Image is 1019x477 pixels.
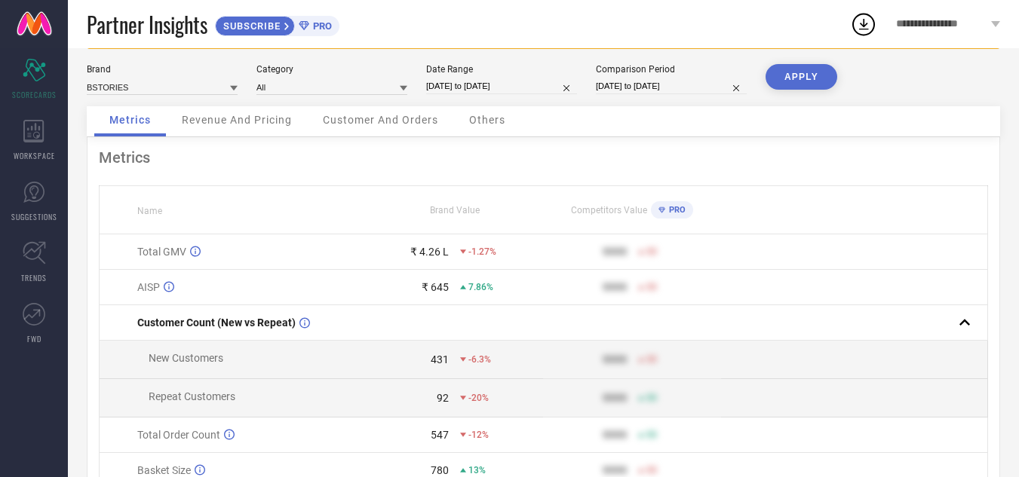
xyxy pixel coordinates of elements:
[137,429,220,441] span: Total Order Count
[309,20,332,32] span: PRO
[646,354,657,365] span: 50
[216,20,284,32] span: SUBSCRIBE
[468,393,489,403] span: -20%
[137,206,162,216] span: Name
[468,465,486,475] span: 13%
[422,281,449,293] div: ₹ 645
[323,114,438,126] span: Customer And Orders
[99,148,988,167] div: Metrics
[256,64,407,75] div: Category
[665,205,686,215] span: PRO
[603,246,627,258] div: 9999
[469,114,505,126] span: Others
[12,89,57,100] span: SCORECARDS
[149,390,235,402] span: Repeat Customers
[215,12,339,36] a: SUBSCRIBEPRO
[426,78,577,94] input: Select date range
[571,205,647,216] span: Competitors Value
[137,246,186,258] span: Total GMV
[596,78,747,94] input: Select comparison period
[431,464,449,476] div: 780
[603,464,627,476] div: 9999
[437,392,449,404] div: 92
[603,429,627,441] div: 9999
[21,272,47,283] span: TRENDS
[430,205,480,216] span: Brand Value
[14,150,55,161] span: WORKSPACE
[87,9,207,40] span: Partner Insights
[137,281,160,293] span: AISP
[850,11,877,38] div: Open download list
[468,282,493,292] span: 7.86%
[109,114,151,126] span: Metrics
[11,211,57,222] span: SUGGESTIONS
[410,246,449,258] div: ₹ 4.26 L
[603,392,627,404] div: 9999
[646,465,657,475] span: 50
[426,64,577,75] div: Date Range
[137,464,191,476] span: Basket Size
[431,429,449,441] div: 547
[149,352,223,364] span: New Customers
[596,64,747,75] div: Comparison Period
[766,64,837,90] button: APPLY
[468,246,496,257] span: -1.27%
[646,393,657,403] span: 50
[646,246,657,257] span: 50
[603,281,627,293] div: 9999
[646,430,657,440] span: 50
[468,430,489,440] span: -12%
[137,316,296,329] span: Customer Count (New vs Repeat)
[468,354,491,365] span: -6.3%
[87,64,238,75] div: Brand
[431,353,449,365] div: 431
[27,333,41,344] span: FWD
[603,353,627,365] div: 9999
[182,114,292,126] span: Revenue And Pricing
[646,282,657,292] span: 50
